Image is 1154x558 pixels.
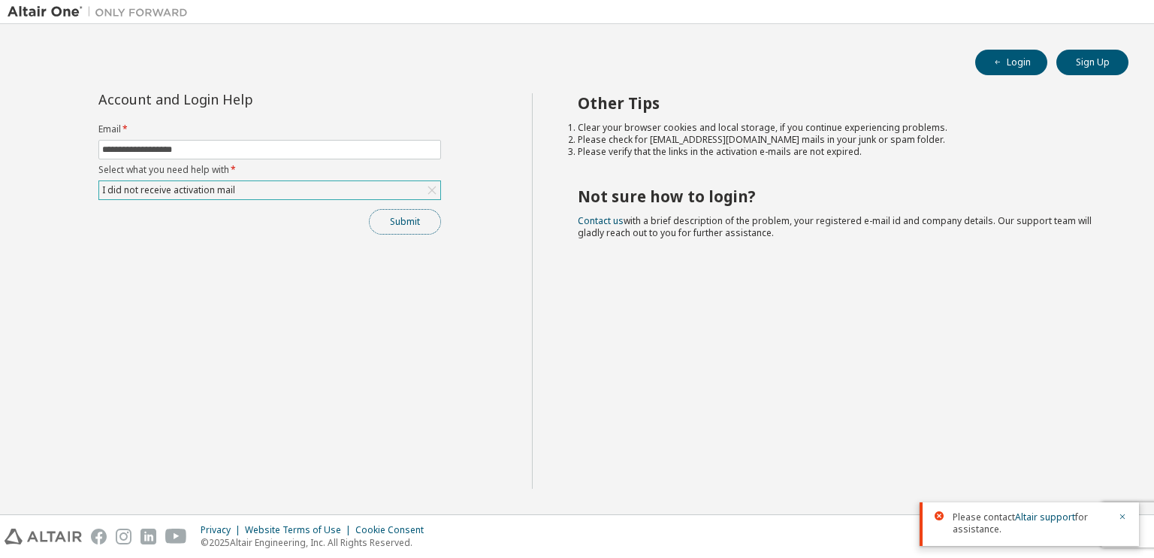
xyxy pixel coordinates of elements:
[975,50,1047,75] button: Login
[8,5,195,20] img: Altair One
[369,209,441,235] button: Submit
[1056,50,1128,75] button: Sign Up
[953,511,1109,535] span: Please contact for assistance.
[116,529,131,544] img: instagram.svg
[5,529,82,544] img: altair_logo.svg
[578,134,1102,146] li: Please check for [EMAIL_ADDRESS][DOMAIN_NAME] mails in your junk or spam folder.
[99,181,440,199] div: I did not receive activation mail
[201,536,433,549] p: © 2025 Altair Engineering, Inc. All Rights Reserved.
[245,524,355,536] div: Website Terms of Use
[91,529,107,544] img: facebook.svg
[1015,511,1075,523] a: Altair support
[100,182,237,199] div: I did not receive activation mail
[140,529,156,544] img: linkedin.svg
[355,524,433,536] div: Cookie Consent
[201,524,245,536] div: Privacy
[165,529,187,544] img: youtube.svg
[578,146,1102,158] li: Please verify that the links in the activation e-mails are not expired.
[578,214,1092,239] span: with a brief description of the problem, your registered e-mail id and company details. Our suppo...
[98,164,441,176] label: Select what you need help with
[98,93,373,105] div: Account and Login Help
[98,123,441,135] label: Email
[578,187,1102,206] h2: Not sure how to login?
[578,214,624,227] a: Contact us
[578,122,1102,134] li: Clear your browser cookies and local storage, if you continue experiencing problems.
[578,93,1102,113] h2: Other Tips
